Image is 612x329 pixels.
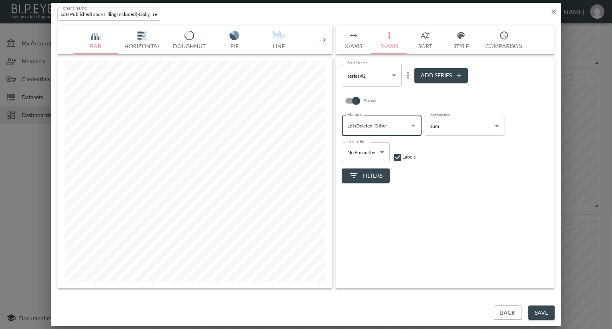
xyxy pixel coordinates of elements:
[218,31,250,40] img: svg+xml;base64,PHN2ZyB4bWxucz0iaHR0cDovL3d3dy53My5vcmcvMjAwMC9zdmciIHZpZXdCb3g9IjAgMCAxNzUuMDMgMT...
[126,31,158,40] img: svg+xml;base64,PHN2ZyB4bWxucz0iaHR0cDovL3d3dy53My5vcmcvMjAwMC9zdmciIHZpZXdCb3g9IjAgMCAxNzUuMDQgMT...
[494,305,522,320] button: Back
[335,25,371,54] button: X-Axis
[301,25,346,54] button: Table
[212,25,257,54] button: Pie
[430,112,450,117] label: Aggregation
[57,8,160,21] input: chart name
[479,25,529,54] button: Comparison
[118,25,167,54] button: Horizontal
[347,112,362,117] label: Measure
[263,31,295,40] img: QsdC10Ldf0L3QsNC30LLQuF83KTt9LmNscy0ye2ZpbGw6IzQ1NWE2NDt9PC9zdHlsZT48bGluZWFyR3JhZGllbnQgaWQ9ItCT...
[349,171,382,181] span: Filters
[308,31,339,40] img: svg+xml;base64,PHN2ZyB4bWxucz0iaHR0cDovL3d3dy53My5vcmcvMjAwMC9zdmciIHZpZXdCb3g9IjAgMCAxNzUgMTc1Ij...
[173,31,205,40] img: svg+xml;base64,PHN2ZyB4bWxucz0iaHR0cDovL3d3dy53My5vcmcvMjAwMC9zdmciIHZpZXdCb3g9IjAgMCAxNzUuMDkgMT...
[430,123,439,129] span: sum
[347,73,366,79] span: series #2
[347,149,376,155] span: No Formatter
[63,4,87,11] label: chart name
[80,31,112,40] img: svg+xml;base64,PHN2ZyB4bWxucz0iaHR0cDovL3d3dy53My5vcmcvMjAwMC9zdmciIHZpZXdCb3g9IjAgMCAxNzQgMTc1Ij...
[414,68,468,83] button: Add Series
[345,119,406,132] input: Measure
[443,25,479,54] button: Style
[371,25,407,54] button: Y-Axis
[407,25,443,54] button: Sort
[167,25,212,54] button: Doughnut
[408,120,419,131] button: Open
[393,153,416,162] div: Labels
[347,60,367,65] label: Series Name
[257,25,301,54] button: Line
[73,25,118,54] button: Bar
[528,305,555,320] button: Save
[364,97,376,104] p: Show
[347,139,365,144] label: Formatter
[342,168,390,183] button: Filters
[402,69,414,82] button: more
